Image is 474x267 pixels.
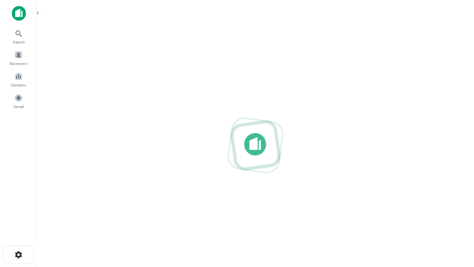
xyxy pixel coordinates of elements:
a: Search [2,26,35,46]
iframe: Chat Widget [437,208,474,243]
span: Borrowers [10,60,27,66]
a: Contacts [2,69,35,89]
span: Contacts [11,82,26,88]
span: Search [13,39,25,45]
a: Saved [2,91,35,111]
a: Borrowers [2,48,35,68]
img: capitalize-icon.png [12,6,26,21]
span: Saved [13,103,24,109]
